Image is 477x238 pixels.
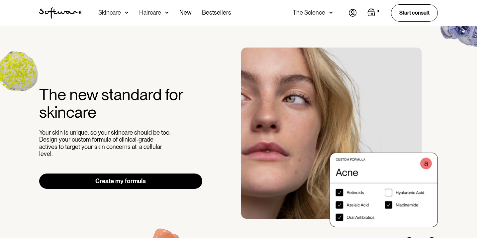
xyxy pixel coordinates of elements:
[39,7,82,19] img: Software Logo
[98,9,121,16] div: Skincare
[391,4,438,21] a: Start consult
[293,9,325,16] div: The Science
[329,9,333,16] img: arrow down
[165,9,169,16] img: arrow down
[39,129,172,158] p: Your skin is unique, so your skincare should be too. Design your custom formula of clinical-grade...
[139,9,161,16] div: Haircare
[367,8,380,18] a: Open cart
[125,9,129,16] img: arrow down
[375,8,380,14] div: 0
[39,174,202,189] a: Create my formula
[39,86,202,121] h2: The new standard for skincare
